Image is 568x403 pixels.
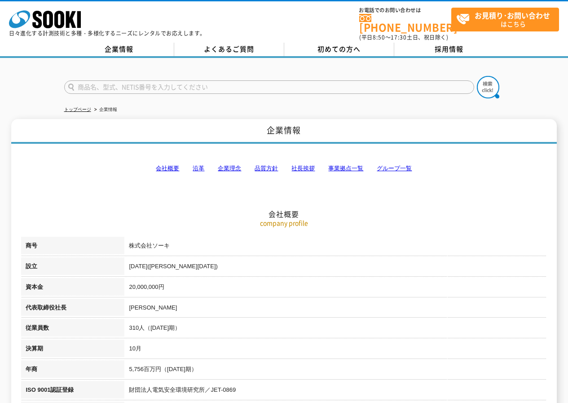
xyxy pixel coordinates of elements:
a: 品質方針 [255,165,278,172]
a: 会社概要 [156,165,179,172]
th: ISO 9001認証登録 [21,381,124,402]
th: 設立 [21,257,124,278]
a: お見積り･お問い合わせはこちら [451,8,559,31]
th: 代表取締役社長 [21,299,124,319]
a: 企業理念 [218,165,241,172]
h1: 企業情報 [11,119,556,144]
input: 商品名、型式、NETIS番号を入力してください [64,80,474,94]
li: 企業情報 [92,105,117,115]
a: 採用情報 [394,43,504,56]
a: 社長挨拶 [291,165,315,172]
span: (平日 ～ 土日、祝日除く) [359,33,448,41]
span: 初めての方へ [317,44,361,54]
td: [DATE]([PERSON_NAME][DATE]) [124,257,546,278]
a: よくあるご質問 [174,43,284,56]
th: 従業員数 [21,319,124,340]
strong: お見積り･お問い合わせ [475,10,550,21]
td: 10月 [124,340,546,360]
td: 20,000,000円 [124,278,546,299]
td: 310人（[DATE]期） [124,319,546,340]
a: [PHONE_NUMBER] [359,14,451,32]
span: 17:30 [391,33,407,41]
td: 財団法人電気安全環境研究所／JET-0869 [124,381,546,402]
a: 企業情報 [64,43,174,56]
td: 5,756百万円（[DATE]期） [124,360,546,381]
a: 沿革 [193,165,204,172]
th: 商号 [21,237,124,257]
span: お電話でのお問い合わせは [359,8,451,13]
a: 初めての方へ [284,43,394,56]
th: 決算期 [21,340,124,360]
img: btn_search.png [477,76,499,98]
p: 日々進化する計測技術と多種・多様化するニーズにレンタルでお応えします。 [9,31,206,36]
h2: 会社概要 [21,120,546,219]
span: 8:50 [373,33,385,41]
a: 事業拠点一覧 [328,165,363,172]
a: グループ一覧 [377,165,412,172]
td: 株式会社ソーキ [124,237,546,257]
th: 年商 [21,360,124,381]
p: company profile [21,218,546,228]
span: はこちら [456,8,559,31]
th: 資本金 [21,278,124,299]
a: トップページ [64,107,91,112]
td: [PERSON_NAME] [124,299,546,319]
